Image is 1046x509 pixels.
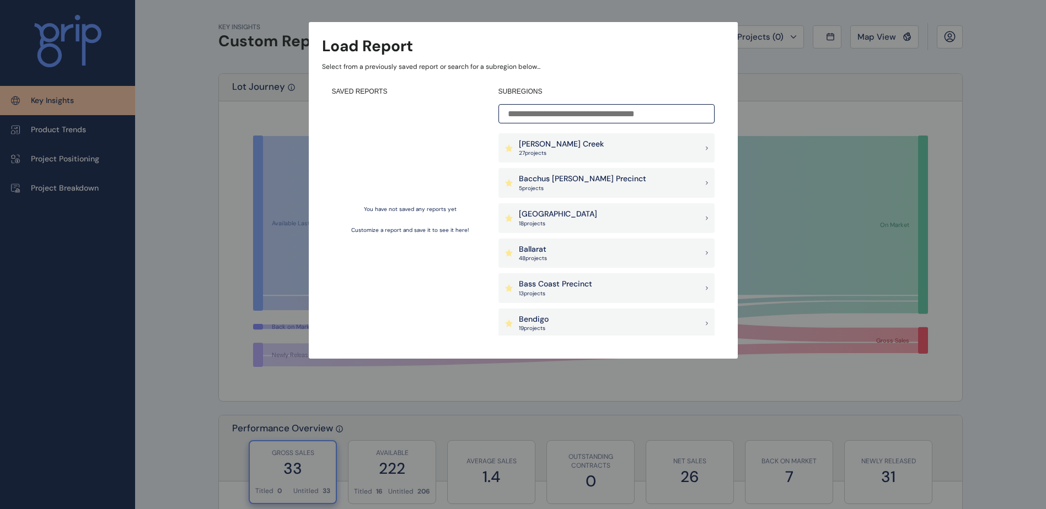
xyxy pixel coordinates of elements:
p: You have not saved any reports yet [364,205,457,213]
p: 13 project s [519,290,592,297]
p: 5 project s [519,185,646,192]
p: 19 project s [519,324,549,332]
p: Bacchus [PERSON_NAME] Precinct [519,174,646,185]
p: [GEOGRAPHIC_DATA] [519,209,597,220]
h4: SUBREGIONS [498,87,715,96]
p: Bendigo [519,314,549,325]
p: [PERSON_NAME] Creek [519,139,604,150]
p: Ballarat [519,244,547,255]
p: Select from a previously saved report or search for a subregion below... [322,62,725,72]
h4: SAVED REPORTS [332,87,489,96]
p: 27 project s [519,149,604,157]
p: Customize a report and save it to see it here! [351,226,469,234]
h3: Load Report [322,35,413,57]
p: Bass Coast Precinct [519,279,592,290]
p: 48 project s [519,254,547,262]
p: 18 project s [519,220,597,228]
